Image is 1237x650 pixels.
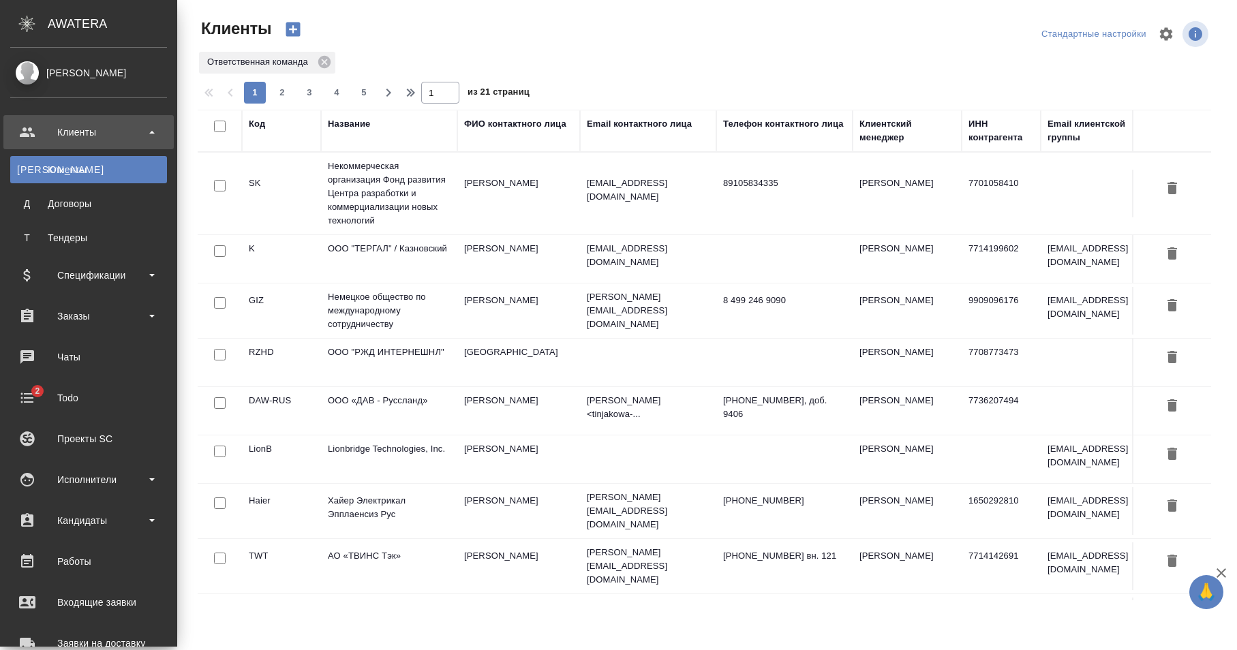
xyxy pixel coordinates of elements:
[587,176,709,204] p: [EMAIL_ADDRESS][DOMAIN_NAME]
[1041,487,1163,535] td: [EMAIL_ADDRESS][DOMAIN_NAME]
[962,487,1041,535] td: 1650292810
[1048,117,1157,144] div: Email клиентской группы
[968,117,1034,144] div: ИНН контрагента
[3,544,174,578] a: Работы
[27,384,48,398] span: 2
[242,170,321,217] td: SK
[299,82,320,104] button: 3
[853,435,962,483] td: [PERSON_NAME]
[10,388,167,408] div: Todo
[207,55,313,69] p: Ответственная команда
[464,117,566,131] div: ФИО контактного лица
[242,542,321,590] td: TWT
[723,294,846,307] p: 8 499 246 9090
[853,287,962,335] td: [PERSON_NAME]
[3,585,174,619] a: Входящие заявки
[1182,21,1211,47] span: Посмотреть информацию
[10,122,167,142] div: Клиенты
[242,487,321,535] td: Haier
[853,487,962,535] td: [PERSON_NAME]
[1161,494,1184,519] button: Удалить
[587,394,709,421] p: [PERSON_NAME] <tinjakowa-...
[242,387,321,435] td: DAW-RUS
[1041,598,1163,645] td: [EMAIL_ADDRESS][DOMAIN_NAME]
[199,52,335,74] div: Ответственная команда
[10,156,167,183] a: [PERSON_NAME]Клиенты
[242,235,321,283] td: K
[457,542,580,590] td: [PERSON_NAME]
[962,339,1041,386] td: 7708773473
[321,235,457,283] td: ООО "ТЕРГАЛ" / Казновский
[859,117,955,144] div: Клиентский менеджер
[242,435,321,483] td: LionB
[10,347,167,367] div: Чаты
[853,598,962,645] td: [PERSON_NAME]
[962,287,1041,335] td: 9909096176
[326,82,348,104] button: 4
[457,387,580,435] td: [PERSON_NAME]
[321,339,457,386] td: ООО "РЖД ИНТЕРНЕШНЛ"
[353,86,375,99] span: 5
[10,224,167,251] a: ТТендеры
[321,542,457,590] td: АО «ТВИНС Тэк»
[853,170,962,217] td: [PERSON_NAME]
[10,265,167,285] div: Спецификации
[321,487,457,535] td: Хайер Электрикал Эпплаенсиз Рус
[457,435,580,483] td: [PERSON_NAME]
[17,197,160,211] div: Договоры
[328,117,370,131] div: Название
[17,231,160,245] div: Тендеры
[587,242,709,269] p: [EMAIL_ADDRESS][DOMAIN_NAME]
[962,598,1041,645] td: 7804460890
[10,190,167,217] a: ДДоговоры
[242,598,321,645] td: SKF
[321,283,457,338] td: Немецкое общество по международному сотрудничеству
[48,10,177,37] div: AWATERA
[17,163,160,176] div: Клиенты
[723,176,846,190] p: 89105834335
[271,86,293,99] span: 2
[1161,294,1184,319] button: Удалить
[10,510,167,531] div: Кандидаты
[1161,345,1184,371] button: Удалить
[962,542,1041,590] td: 7714142691
[321,435,457,483] td: Lionbridge Technologies, Inc.
[1161,242,1184,267] button: Удалить
[1041,435,1163,483] td: [EMAIL_ADDRESS][DOMAIN_NAME]
[321,387,457,435] td: ООО «ДАВ - Руссланд»
[10,469,167,490] div: Исполнители
[198,18,271,40] span: Клиенты
[3,422,174,456] a: Проекты SC
[1038,24,1150,45] div: split button
[457,487,580,535] td: [PERSON_NAME]
[587,546,709,587] p: [PERSON_NAME][EMAIL_ADDRESS][DOMAIN_NAME]
[321,598,457,645] td: ООО «СКФ»
[723,549,846,563] p: [PHONE_NUMBER] вн. 121
[962,235,1041,283] td: 7714199602
[853,235,962,283] td: [PERSON_NAME]
[1041,287,1163,335] td: [EMAIL_ADDRESS][DOMAIN_NAME]
[242,287,321,335] td: GIZ
[353,82,375,104] button: 5
[457,598,580,645] td: [PERSON_NAME]
[10,429,167,449] div: Проекты SC
[299,86,320,99] span: 3
[457,287,580,335] td: [PERSON_NAME]
[10,65,167,80] div: [PERSON_NAME]
[723,494,846,508] p: [PHONE_NUMBER]
[457,339,580,386] td: [GEOGRAPHIC_DATA]
[277,18,309,41] button: Создать
[853,339,962,386] td: [PERSON_NAME]
[321,153,457,234] td: Некоммерческая организация Фонд развития Центра разработки и коммерциализации новых технологий
[10,551,167,572] div: Работы
[723,394,846,421] p: [PHONE_NUMBER], доб. 9406
[468,84,530,104] span: из 21 страниц
[457,235,580,283] td: [PERSON_NAME]
[242,339,321,386] td: RZHD
[1041,235,1163,283] td: [EMAIL_ADDRESS][DOMAIN_NAME]
[587,290,709,331] p: [PERSON_NAME][EMAIL_ADDRESS][DOMAIN_NAME]
[1150,18,1182,50] span: Настроить таблицу
[1161,176,1184,202] button: Удалить
[10,306,167,326] div: Заказы
[853,387,962,435] td: [PERSON_NAME]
